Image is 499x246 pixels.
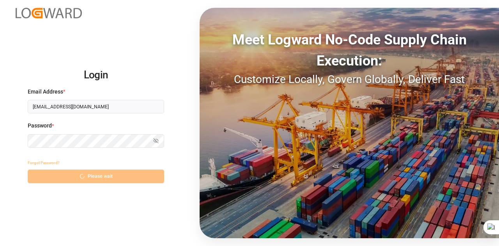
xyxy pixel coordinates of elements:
[28,88,63,96] span: Email Address
[16,8,82,18] img: Logward_new_orange.png
[28,63,164,88] h2: Login
[200,71,499,88] div: Customize Locally, Govern Globally, Deliver Fast
[28,122,52,130] span: Password
[200,29,499,71] div: Meet Logward No-Code Supply Chain Execution:
[28,100,164,113] input: Enter your email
